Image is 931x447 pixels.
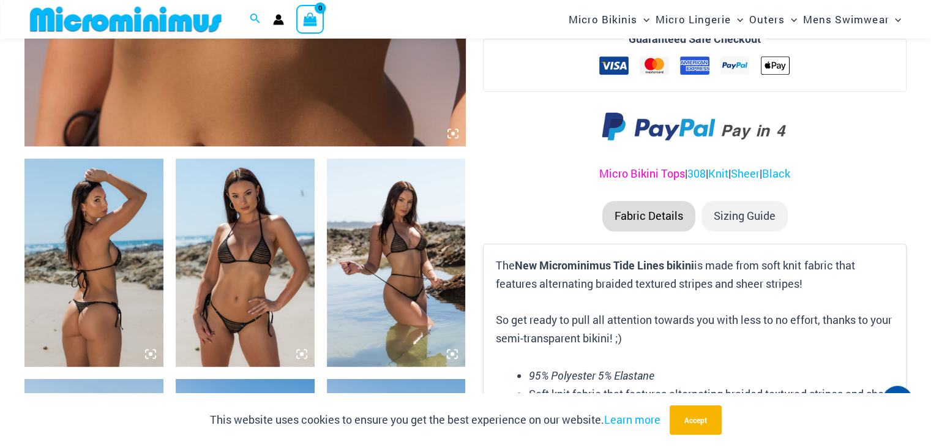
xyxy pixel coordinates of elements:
[785,4,797,35] span: Menu Toggle
[496,257,894,348] p: The is made from soft knit fabric that features alternating braided textured stripes and sheer st...
[889,4,901,35] span: Menu Toggle
[670,405,722,435] button: Accept
[637,4,649,35] span: Menu Toggle
[515,258,694,272] b: New Microminimus Tide Lines bikini
[569,4,637,35] span: Micro Bikinis
[273,14,284,25] a: Account icon link
[24,159,163,367] img: Tide Lines Black 308 Tri Top 470 Thong
[176,159,315,367] img: Tide Lines Black 308 Tri Top 470 Thong
[687,166,706,181] a: 308
[602,201,695,231] li: Fabric Details
[566,4,652,35] a: Micro BikinisMenu ToggleMenu Toggle
[656,4,731,35] span: Micro Lingerie
[327,159,466,367] img: Tide Lines Black 308 Tri Top 470 Thong
[25,6,226,33] img: MM SHOP LOGO FLAT
[746,4,800,35] a: OutersMenu ToggleMenu Toggle
[749,4,785,35] span: Outers
[762,166,790,181] a: Black
[803,4,889,35] span: Mens Swimwear
[624,30,766,48] legend: Guaranteed Safe Checkout
[529,385,894,421] li: Soft knit fabric that features alternating braided textured stripes and sheer stripes.
[701,201,788,231] li: Sizing Guide
[652,4,746,35] a: Micro LingerieMenu ToggleMenu Toggle
[731,4,743,35] span: Menu Toggle
[731,166,760,181] a: Sheer
[529,368,654,383] em: 95% Polyester 5% Elastane
[599,166,685,181] a: Micro Bikini Tops
[708,166,728,181] a: Knit
[483,165,907,183] p: | | | |
[210,411,660,429] p: This website uses cookies to ensure you get the best experience on our website.
[800,4,904,35] a: Mens SwimwearMenu ToggleMenu Toggle
[250,12,261,28] a: Search icon link
[296,5,324,33] a: View Shopping Cart, empty
[564,2,907,37] nav: Site Navigation
[604,412,660,427] a: Learn more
